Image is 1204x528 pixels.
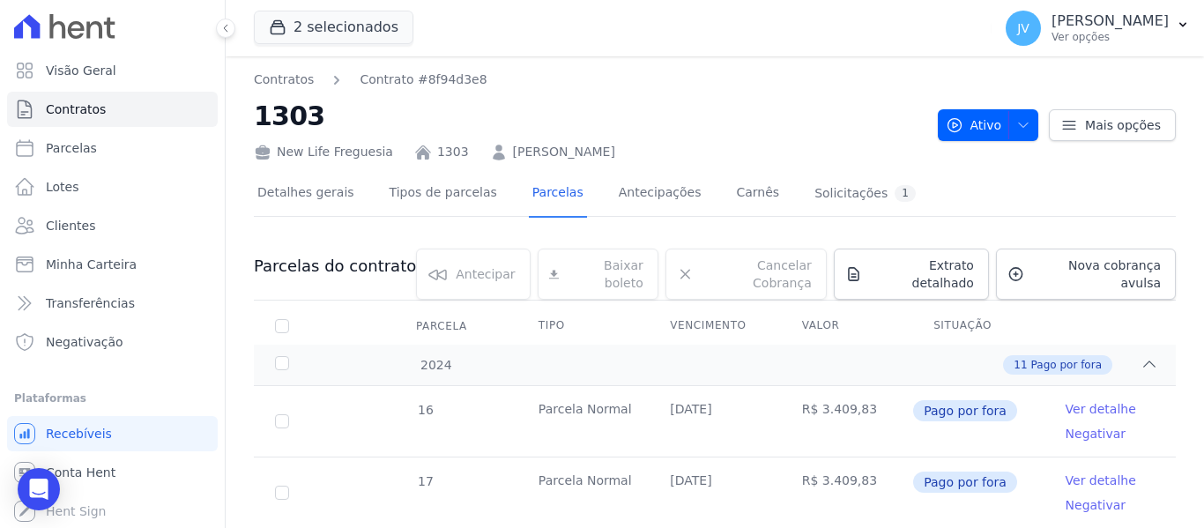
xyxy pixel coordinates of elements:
[529,171,587,218] a: Parcelas
[7,286,218,321] a: Transferências
[517,386,649,457] td: Parcela Normal
[992,4,1204,53] button: JV [PERSON_NAME] Ver opções
[7,208,218,243] a: Clientes
[7,416,218,451] a: Recebíveis
[814,185,916,202] div: Solicitações
[360,71,487,89] a: Contrato #8f94d3e8
[254,96,924,136] h2: 1303
[996,249,1176,300] a: Nova cobrança avulsa
[1052,30,1169,44] p: Ver opções
[46,178,79,196] span: Lotes
[46,294,135,312] span: Transferências
[254,71,314,89] a: Contratos
[1049,109,1176,141] a: Mais opções
[513,143,615,161] a: [PERSON_NAME]
[1066,498,1126,512] a: Negativar
[46,62,116,79] span: Visão Geral
[395,309,488,344] div: Parcela
[1066,427,1126,441] a: Negativar
[46,333,123,351] span: Negativação
[913,472,1017,493] span: Pago por fora
[517,308,649,345] th: Tipo
[18,468,60,510] div: Open Intercom Messenger
[46,217,95,234] span: Clientes
[913,400,1017,421] span: Pago por fora
[7,324,218,360] a: Negativação
[781,308,912,345] th: Valor
[275,486,289,500] input: Só é possível selecionar pagamentos em aberto
[7,53,218,88] a: Visão Geral
[437,143,469,161] a: 1303
[1066,472,1136,489] a: Ver detalhe
[1031,257,1161,292] span: Nova cobrança avulsa
[1052,12,1169,30] p: [PERSON_NAME]
[7,92,218,127] a: Contratos
[254,11,413,44] button: 2 selecionados
[938,109,1039,141] button: Ativo
[649,386,780,457] td: [DATE]
[649,308,780,345] th: Vencimento
[895,185,916,202] div: 1
[254,143,393,161] div: New Life Freguesia
[1066,400,1136,418] a: Ver detalhe
[386,171,501,218] a: Tipos de parcelas
[254,256,416,277] h3: Parcelas do contrato
[254,71,924,89] nav: Breadcrumb
[46,256,137,273] span: Minha Carteira
[416,403,434,417] span: 16
[254,171,358,218] a: Detalhes gerais
[7,169,218,205] a: Lotes
[517,457,649,528] td: Parcela Normal
[46,425,112,442] span: Recebíveis
[732,171,783,218] a: Carnês
[649,457,780,528] td: [DATE]
[834,249,989,300] a: Extrato detalhado
[254,71,487,89] nav: Breadcrumb
[275,414,289,428] input: Só é possível selecionar pagamentos em aberto
[46,139,97,157] span: Parcelas
[14,388,211,409] div: Plataformas
[811,171,919,218] a: Solicitações1
[615,171,705,218] a: Antecipações
[781,457,912,528] td: R$ 3.409,83
[1031,357,1102,373] span: Pago por fora
[7,247,218,282] a: Minha Carteira
[7,130,218,166] a: Parcelas
[946,109,1002,141] span: Ativo
[7,455,218,490] a: Conta Hent
[46,464,115,481] span: Conta Hent
[1014,357,1027,373] span: 11
[869,257,974,292] span: Extrato detalhado
[416,474,434,488] span: 17
[912,308,1044,345] th: Situação
[46,100,106,118] span: Contratos
[781,386,912,457] td: R$ 3.409,83
[1017,22,1029,34] span: JV
[1085,116,1161,134] span: Mais opções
